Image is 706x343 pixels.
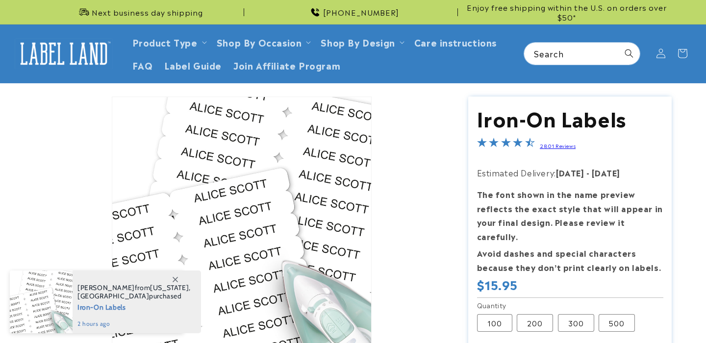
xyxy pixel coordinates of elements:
a: Product Type [132,35,198,49]
legend: Quantity [477,300,507,310]
span: [US_STATE] [150,283,189,292]
summary: Product Type [126,30,211,53]
strong: The font shown in the name preview reflects the exact style that will appear in your final design... [477,188,663,242]
span: Shop By Occasion [217,36,302,48]
span: [PERSON_NAME] [77,283,135,292]
h1: Iron-On Labels [477,105,663,130]
span: Care instructions [414,36,497,48]
span: FAQ [132,59,153,71]
a: FAQ [126,53,159,76]
span: 4.5-star overall rating [477,139,535,150]
label: 100 [477,314,512,332]
span: $15.95 [477,277,518,292]
strong: - [586,167,590,178]
a: Label Land [11,35,117,73]
span: Next business day shipping [92,7,203,17]
label: 500 [599,314,635,332]
strong: [DATE] [592,167,620,178]
a: Label Guide [158,53,227,76]
span: [PHONE_NUMBER] [323,7,399,17]
p: Estimated Delivery: [477,166,663,180]
label: 200 [517,314,553,332]
summary: Shop By Design [315,30,408,53]
summary: Shop By Occasion [211,30,315,53]
label: 300 [558,314,594,332]
strong: [DATE] [556,167,584,178]
a: Shop By Design [321,35,395,49]
a: Join Affiliate Program [227,53,346,76]
iframe: Gorgias live chat messenger [608,301,696,333]
span: [GEOGRAPHIC_DATA] [77,292,149,300]
a: Care instructions [408,30,503,53]
span: Join Affiliate Program [233,59,340,71]
span: Label Guide [164,59,222,71]
button: Search [618,43,640,64]
a: 2801 Reviews [540,142,576,149]
span: Enjoy free shipping within the U.S. on orders over $50* [462,2,672,22]
span: from , purchased [77,284,191,300]
strong: Avoid dashes and special characters because they don’t print clearly on labels. [477,247,661,273]
img: Label Land [15,38,113,69]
